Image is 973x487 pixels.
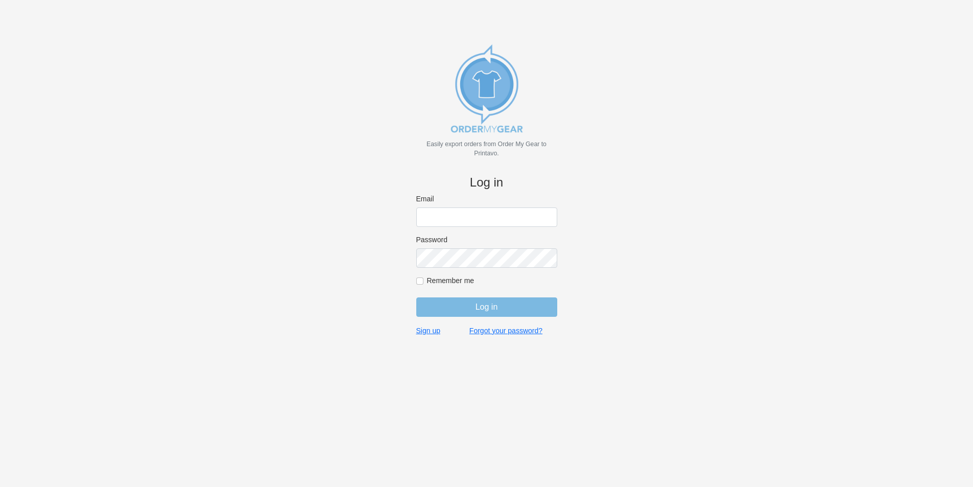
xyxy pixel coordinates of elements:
[427,276,557,285] label: Remember me
[469,326,542,335] a: Forgot your password?
[416,326,440,335] a: Sign up
[416,175,557,190] h4: Log in
[416,140,557,158] p: Easily export orders from Order My Gear to Printavo.
[416,194,557,203] label: Email
[416,297,557,317] input: Log in
[416,235,557,244] label: Password
[436,37,538,140] img: new_omg_export_logo-652582c309f788888370c3373ec495a74b7b3fc93c8838f76510ecd25890bcc4.png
